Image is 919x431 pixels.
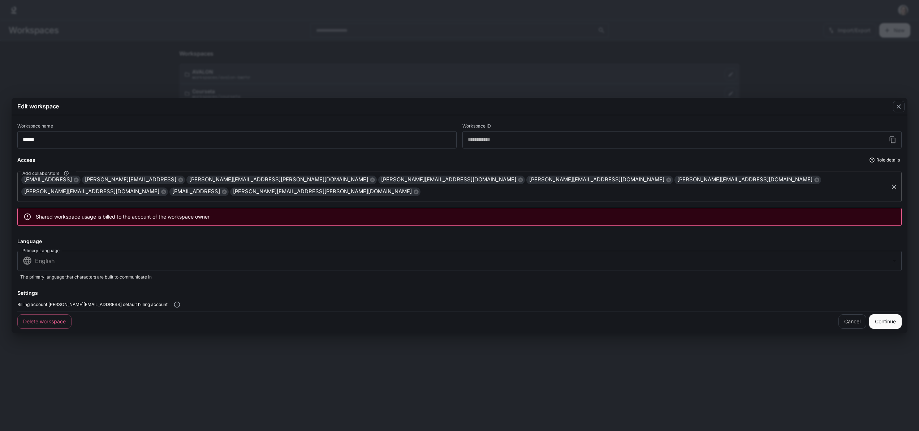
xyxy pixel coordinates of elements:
button: Continue [869,314,902,329]
label: Primary Language [22,247,60,254]
span: Add collaborators [22,170,59,176]
p: English [35,257,890,265]
span: [PERSON_NAME][EMAIL_ADDRESS][PERSON_NAME][DOMAIN_NAME] [230,188,415,196]
div: [PERSON_NAME][EMAIL_ADDRESS][DOMAIN_NAME] [378,176,525,184]
span: [PERSON_NAME][EMAIL_ADDRESS][DOMAIN_NAME] [674,176,815,184]
p: Language [17,237,42,245]
span: [PERSON_NAME][EMAIL_ADDRESS][DOMAIN_NAME] [378,176,519,184]
div: [EMAIL_ADDRESS] [21,176,81,184]
span: [PERSON_NAME][EMAIL_ADDRESS][DOMAIN_NAME] [21,188,162,196]
div: [PERSON_NAME][EMAIL_ADDRESS][PERSON_NAME][DOMAIN_NAME] [186,176,377,184]
span: [PERSON_NAME][EMAIL_ADDRESS][DOMAIN_NAME] [526,176,667,184]
span: [PERSON_NAME][EMAIL_ADDRESS] [82,176,179,184]
p: Edit workspace [17,102,59,111]
p: Access [17,156,35,164]
div: English [17,250,902,272]
span: [EMAIL_ADDRESS] [169,188,223,196]
button: Add collaborators [61,168,71,178]
span: [EMAIL_ADDRESS] [21,176,75,184]
div: [PERSON_NAME][EMAIL_ADDRESS][DOMAIN_NAME] [526,176,673,184]
p: Workspace name [17,124,53,128]
div: Shared workspace usage is billed to the account of the workspace owner [36,210,210,223]
div: [PERSON_NAME][EMAIL_ADDRESS][DOMAIN_NAME] [674,176,821,184]
div: [PERSON_NAME][EMAIL_ADDRESS][DOMAIN_NAME] [21,188,168,196]
button: Delete workspace [17,314,72,329]
p: Settings [17,289,38,297]
div: [PERSON_NAME][EMAIL_ADDRESS] [82,176,185,184]
div: [PERSON_NAME][EMAIL_ADDRESS][PERSON_NAME][DOMAIN_NAME] [230,188,420,196]
div: Workspace ID cannot be changed [462,124,902,148]
span: Billing account: [PERSON_NAME][EMAIL_ADDRESS] default billing account [17,301,168,308]
button: Clear [889,182,899,192]
p: The primary language that characters are built to communicate in [20,274,899,280]
p: Workspace ID [462,124,491,128]
button: Role details [868,154,902,166]
div: [EMAIL_ADDRESS] [169,188,229,196]
span: [PERSON_NAME][EMAIL_ADDRESS][PERSON_NAME][DOMAIN_NAME] [186,176,371,184]
a: Cancel [838,314,866,329]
